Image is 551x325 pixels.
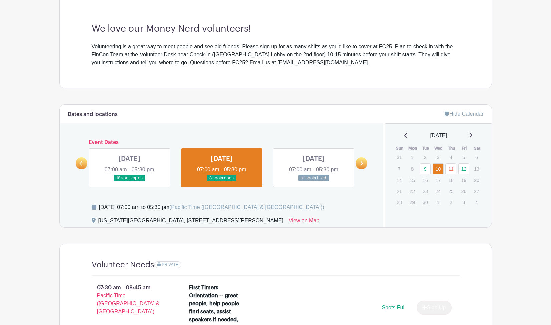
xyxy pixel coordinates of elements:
[433,152,444,162] p: 3
[458,145,471,152] th: Fri
[382,305,405,310] span: Spots Full
[445,163,456,174] a: 11
[419,145,432,152] th: Tue
[407,197,418,207] p: 29
[433,197,444,207] p: 1
[420,175,431,185] p: 16
[420,186,431,196] p: 23
[445,145,458,152] th: Thu
[394,152,405,162] p: 31
[445,186,456,196] p: 25
[420,197,431,207] p: 30
[471,186,482,196] p: 27
[471,145,484,152] th: Sat
[471,164,482,174] p: 13
[433,175,444,185] p: 17
[92,23,460,35] h3: We love our Money Nerd volunteers!
[162,262,178,267] span: PRIVATE
[98,217,283,227] div: [US_STATE][GEOGRAPHIC_DATA], [STREET_ADDRESS][PERSON_NAME]
[445,111,483,117] a: Hide Calendar
[445,197,456,207] p: 2
[407,175,418,185] p: 15
[458,152,469,162] p: 5
[407,152,418,162] p: 1
[393,145,406,152] th: Sun
[394,197,405,207] p: 28
[445,175,456,185] p: 18
[81,281,179,318] p: 07:30 am - 08:45 am
[432,145,445,152] th: Wed
[289,217,319,227] a: View on Map
[458,163,469,174] a: 12
[433,186,444,196] p: 24
[68,111,118,118] h6: Dates and locations
[445,152,456,162] p: 4
[394,164,405,174] p: 7
[430,132,447,140] span: [DATE]
[92,43,460,67] div: Volunteering is a great way to meet people and see old friends! Please sign up for as many shifts...
[433,163,444,174] a: 10
[97,285,160,314] span: - Pacific Time ([GEOGRAPHIC_DATA] & [GEOGRAPHIC_DATA])
[394,186,405,196] p: 21
[407,186,418,196] p: 22
[458,197,469,207] p: 3
[169,204,324,210] span: (Pacific Time ([GEOGRAPHIC_DATA] & [GEOGRAPHIC_DATA]))
[406,145,420,152] th: Mon
[420,152,431,162] p: 2
[471,197,482,207] p: 4
[394,175,405,185] p: 14
[458,186,469,196] p: 26
[92,260,154,270] h4: Volunteer Needs
[87,139,356,146] h6: Event Dates
[458,175,469,185] p: 19
[471,175,482,185] p: 20
[471,152,482,162] p: 6
[407,164,418,174] p: 8
[420,163,431,174] a: 9
[99,203,324,211] div: [DATE] 07:00 am to 05:30 pm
